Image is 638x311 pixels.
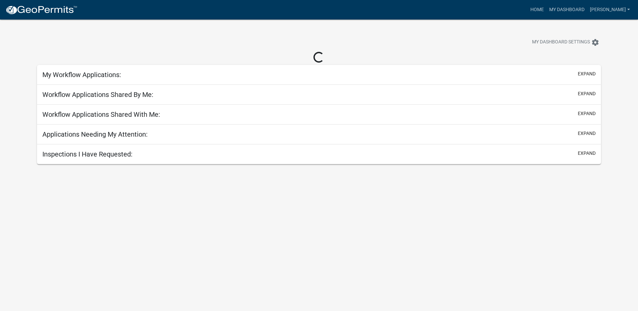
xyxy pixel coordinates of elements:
button: My Dashboard Settingssettings [527,36,605,49]
a: [PERSON_NAME] [587,3,633,16]
h5: Workflow Applications Shared By Me: [42,91,153,99]
a: My Dashboard [547,3,587,16]
button: expand [578,150,596,157]
span: My Dashboard Settings [532,38,590,46]
button: expand [578,90,596,97]
h5: Workflow Applications Shared With Me: [42,110,160,118]
button: expand [578,130,596,137]
h5: My Workflow Applications: [42,71,121,79]
h5: Inspections I Have Requested: [42,150,133,158]
a: Home [528,3,547,16]
button: expand [578,70,596,77]
button: expand [578,110,596,117]
h5: Applications Needing My Attention: [42,130,148,138]
i: settings [591,38,599,46]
